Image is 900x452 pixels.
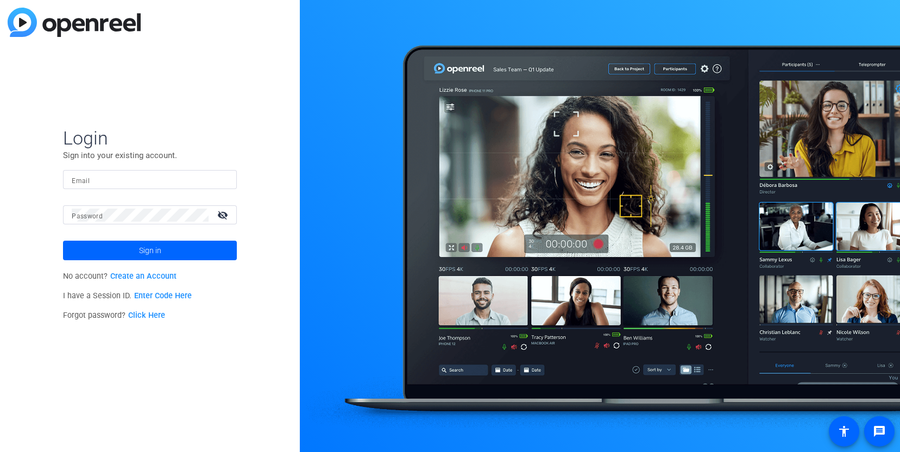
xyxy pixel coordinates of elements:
[63,127,237,149] span: Login
[63,241,237,260] button: Sign in
[63,149,237,161] p: Sign into your existing account.
[72,173,228,186] input: Enter Email Address
[873,425,886,438] mat-icon: message
[128,311,165,320] a: Click Here
[110,272,177,281] a: Create an Account
[63,311,165,320] span: Forgot password?
[72,212,103,220] mat-label: Password
[63,291,192,300] span: I have a Session ID.
[134,291,192,300] a: Enter Code Here
[8,8,141,37] img: blue-gradient.svg
[63,272,177,281] span: No account?
[72,177,90,185] mat-label: Email
[838,425,851,438] mat-icon: accessibility
[139,237,161,264] span: Sign in
[211,207,237,223] mat-icon: visibility_off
